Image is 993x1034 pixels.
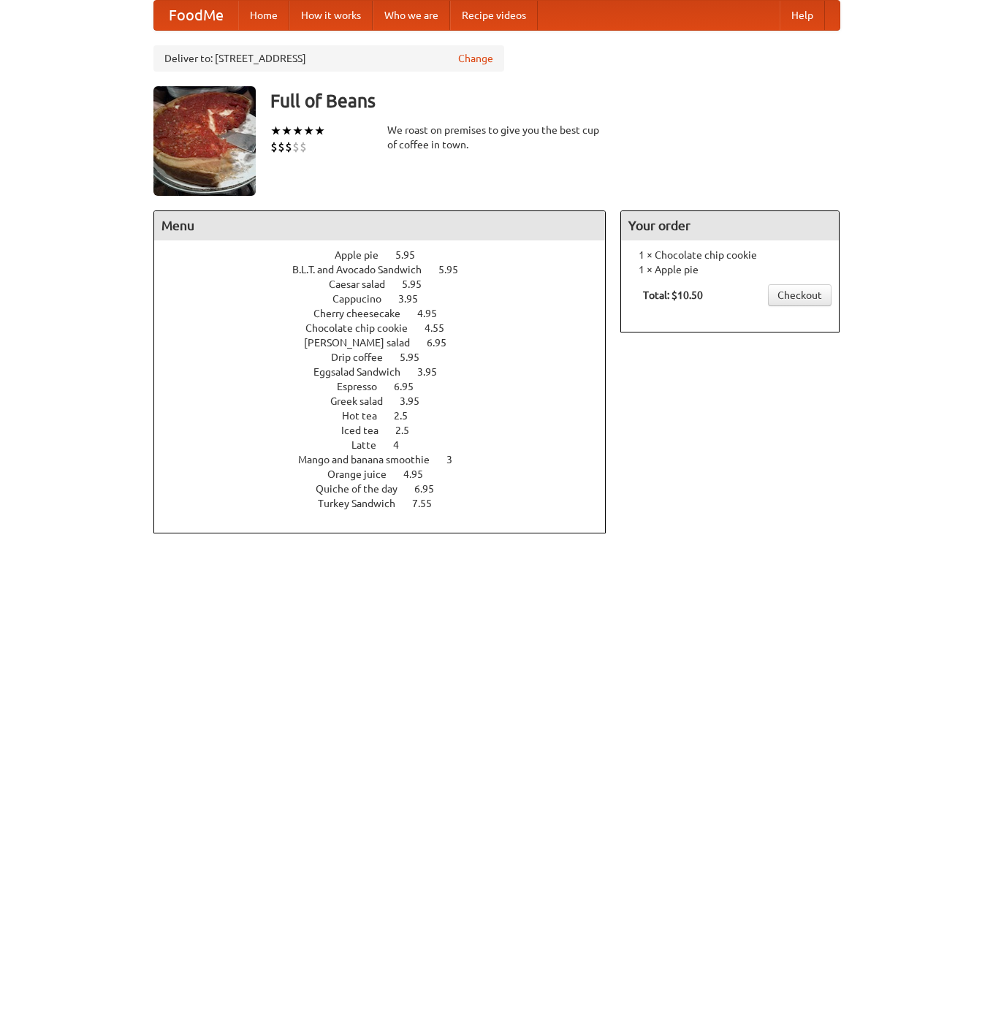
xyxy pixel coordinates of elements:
[780,1,825,30] a: Help
[316,483,461,495] a: Quiche of the day 6.95
[394,410,422,422] span: 2.5
[298,454,479,465] a: Mango and banana smoothie 3
[398,293,433,305] span: 3.95
[304,337,473,349] a: [PERSON_NAME] salad 6.95
[153,45,504,72] div: Deliver to: [STREET_ADDRESS]
[400,395,434,407] span: 3.95
[292,264,485,275] a: B.L.T. and Avocado Sandwich 5.95
[351,439,391,451] span: Latte
[400,351,434,363] span: 5.95
[332,293,396,305] span: Cappucino
[298,454,444,465] span: Mango and banana smoothie
[417,366,452,378] span: 3.95
[337,381,441,392] a: Espresso 6.95
[329,278,400,290] span: Caesar salad
[292,139,300,155] li: $
[394,381,428,392] span: 6.95
[270,86,840,115] h3: Full of Beans
[395,249,430,261] span: 5.95
[395,425,424,436] span: 2.5
[337,381,392,392] span: Espresso
[458,51,493,66] a: Change
[425,322,459,334] span: 4.55
[300,139,307,155] li: $
[403,468,438,480] span: 4.95
[270,139,278,155] li: $
[313,366,464,378] a: Eggsalad Sandwich 3.95
[342,410,435,422] a: Hot tea 2.5
[329,278,449,290] a: Caesar salad 5.95
[335,249,393,261] span: Apple pie
[450,1,538,30] a: Recipe videos
[446,454,467,465] span: 3
[303,123,314,139] li: ★
[305,322,422,334] span: Chocolate chip cookie
[342,410,392,422] span: Hot tea
[402,278,436,290] span: 5.95
[438,264,473,275] span: 5.95
[327,468,450,480] a: Orange juice 4.95
[330,395,397,407] span: Greek salad
[153,86,256,196] img: angular.jpg
[313,308,415,319] span: Cherry cheesecake
[341,425,436,436] a: Iced tea 2.5
[393,439,414,451] span: 4
[351,439,426,451] a: Latte 4
[768,284,832,306] a: Checkout
[628,262,832,277] li: 1 × Apple pie
[412,498,446,509] span: 7.55
[154,1,238,30] a: FoodMe
[281,123,292,139] li: ★
[313,308,464,319] a: Cherry cheesecake 4.95
[313,366,415,378] span: Eggsalad Sandwich
[331,351,446,363] a: Drip coffee 5.95
[292,264,436,275] span: B.L.T. and Avocado Sandwich
[331,351,397,363] span: Drip coffee
[373,1,450,30] a: Who we are
[238,1,289,30] a: Home
[621,211,839,240] h4: Your order
[427,337,461,349] span: 6.95
[270,123,281,139] li: ★
[154,211,606,240] h4: Menu
[341,425,393,436] span: Iced tea
[292,123,303,139] li: ★
[289,1,373,30] a: How it works
[327,468,401,480] span: Orange juice
[332,293,445,305] a: Cappucino 3.95
[387,123,606,152] div: We roast on premises to give you the best cup of coffee in town.
[278,139,285,155] li: $
[628,248,832,262] li: 1 × Chocolate chip cookie
[316,483,412,495] span: Quiche of the day
[304,337,425,349] span: [PERSON_NAME] salad
[285,139,292,155] li: $
[643,289,703,301] b: Total: $10.50
[414,483,449,495] span: 6.95
[417,308,452,319] span: 4.95
[305,322,471,334] a: Chocolate chip cookie 4.55
[330,395,446,407] a: Greek salad 3.95
[314,123,325,139] li: ★
[335,249,442,261] a: Apple pie 5.95
[318,498,459,509] a: Turkey Sandwich 7.55
[318,498,410,509] span: Turkey Sandwich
